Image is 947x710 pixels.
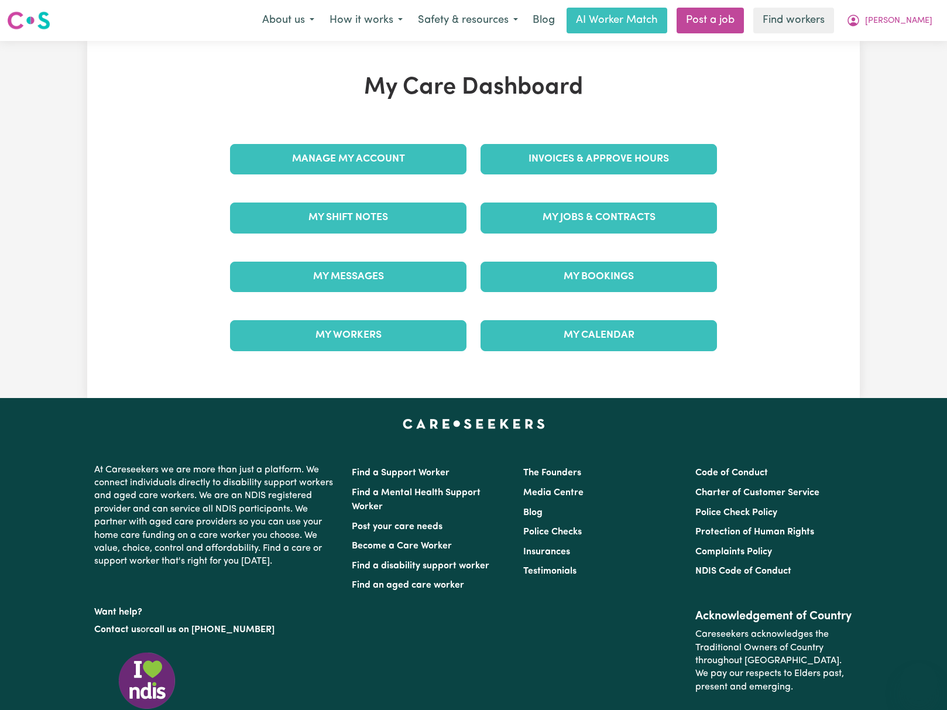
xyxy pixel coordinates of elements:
[352,581,464,590] a: Find an aged care worker
[403,419,545,428] a: Careseekers home page
[255,8,322,33] button: About us
[523,567,577,576] a: Testimonials
[410,8,526,33] button: Safety & resources
[523,508,543,517] a: Blog
[567,8,667,33] a: AI Worker Match
[481,320,717,351] a: My Calendar
[223,74,724,102] h1: My Care Dashboard
[230,144,466,174] a: Manage My Account
[677,8,744,33] a: Post a job
[900,663,938,701] iframe: Button to launch messaging window
[523,527,582,537] a: Police Checks
[94,619,338,641] p: or
[695,527,814,537] a: Protection of Human Rights
[695,623,853,698] p: Careseekers acknowledges the Traditional Owners of Country throughout [GEOGRAPHIC_DATA]. We pay o...
[352,522,442,531] a: Post your care needs
[695,567,791,576] a: NDIS Code of Conduct
[695,609,853,623] h2: Acknowledgement of Country
[149,625,275,634] a: call us on [PHONE_NUMBER]
[523,468,581,478] a: The Founders
[230,320,466,351] a: My Workers
[7,7,50,34] a: Careseekers logo
[7,10,50,31] img: Careseekers logo
[94,459,338,573] p: At Careseekers we are more than just a platform. We connect individuals directly to disability su...
[481,203,717,233] a: My Jobs & Contracts
[523,488,584,498] a: Media Centre
[230,203,466,233] a: My Shift Notes
[695,508,777,517] a: Police Check Policy
[352,468,450,478] a: Find a Support Worker
[753,8,834,33] a: Find workers
[94,601,338,619] p: Want help?
[523,547,570,557] a: Insurances
[481,262,717,292] a: My Bookings
[94,625,140,634] a: Contact us
[352,561,489,571] a: Find a disability support worker
[230,262,466,292] a: My Messages
[526,8,562,33] a: Blog
[322,8,410,33] button: How it works
[352,541,452,551] a: Become a Care Worker
[839,8,940,33] button: My Account
[352,488,481,512] a: Find a Mental Health Support Worker
[481,144,717,174] a: Invoices & Approve Hours
[865,15,932,28] span: [PERSON_NAME]
[695,488,819,498] a: Charter of Customer Service
[695,547,772,557] a: Complaints Policy
[695,468,768,478] a: Code of Conduct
